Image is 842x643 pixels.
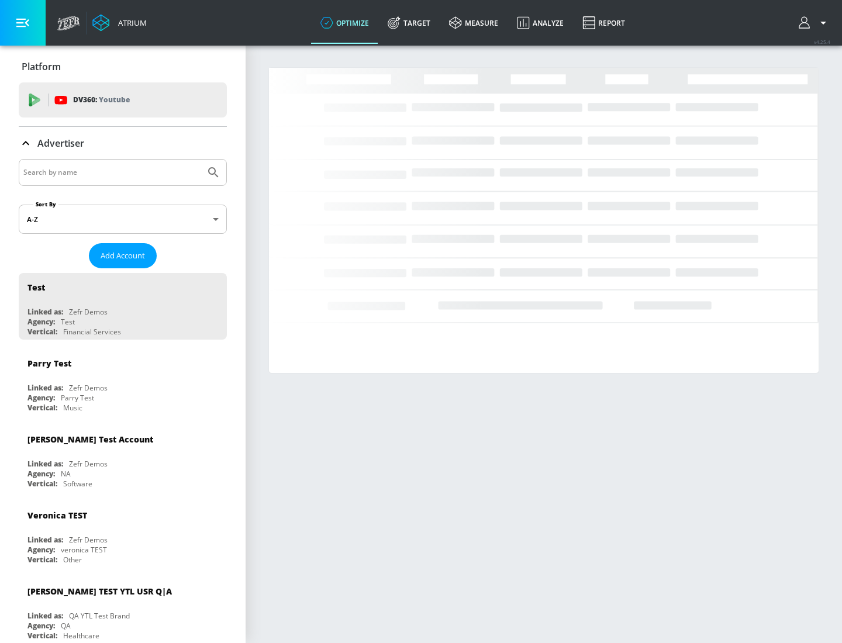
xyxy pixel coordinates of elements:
div: Agency: [27,393,55,403]
div: Vertical: [27,555,57,565]
div: Zefr Demos [69,535,108,545]
div: Linked as: [27,307,63,317]
div: [PERSON_NAME] Test Account [27,434,153,445]
div: Zefr Demos [69,307,108,317]
p: Platform [22,60,61,73]
p: Advertiser [37,137,84,150]
div: Veronica TESTLinked as:Zefr DemosAgency:veronica TESTVertical:Other [19,501,227,568]
div: Parry TestLinked as:Zefr DemosAgency:Parry TestVertical:Music [19,349,227,416]
div: Platform [19,50,227,83]
div: veronica TEST [61,545,107,555]
div: [PERSON_NAME] Test AccountLinked as:Zefr DemosAgency:NAVertical:Software [19,425,227,492]
a: Report [573,2,634,44]
div: Linked as: [27,611,63,621]
div: QA [61,621,71,631]
div: Vertical: [27,403,57,413]
div: Atrium [113,18,147,28]
div: Linked as: [27,459,63,469]
div: TestLinked as:Zefr DemosAgency:TestVertical:Financial Services [19,273,227,340]
div: Test [61,317,75,327]
div: Advertiser [19,127,227,160]
a: measure [440,2,508,44]
div: Agency: [27,317,55,327]
div: QA YTL Test Brand [69,611,130,621]
div: NA [61,469,71,479]
a: optimize [311,2,378,44]
div: Vertical: [27,327,57,337]
div: Zefr Demos [69,459,108,469]
div: Music [63,403,82,413]
a: Atrium [92,14,147,32]
div: Agency: [27,545,55,555]
div: Other [63,555,82,565]
input: Search by name [23,165,201,180]
label: Sort By [33,200,58,208]
div: Agency: [27,469,55,479]
p: Youtube [99,94,130,106]
button: Add Account [89,243,157,268]
span: Add Account [101,249,145,262]
div: Zefr Demos [69,383,108,393]
div: Parry Test [61,393,94,403]
div: Agency: [27,621,55,631]
div: Software [63,479,92,489]
div: A-Z [19,205,227,234]
div: Test [27,282,45,293]
div: DV360: Youtube [19,82,227,117]
a: Target [378,2,440,44]
div: Veronica TEST [27,510,87,521]
div: [PERSON_NAME] TEST YTL USR Q|A [27,586,172,597]
div: Linked as: [27,535,63,545]
span: v 4.25.4 [814,39,830,45]
div: Parry Test [27,358,71,369]
div: Vertical: [27,631,57,641]
div: Financial Services [63,327,121,337]
a: Analyze [508,2,573,44]
div: Vertical: [27,479,57,489]
div: Linked as: [27,383,63,393]
p: DV360: [73,94,130,106]
div: Healthcare [63,631,99,641]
